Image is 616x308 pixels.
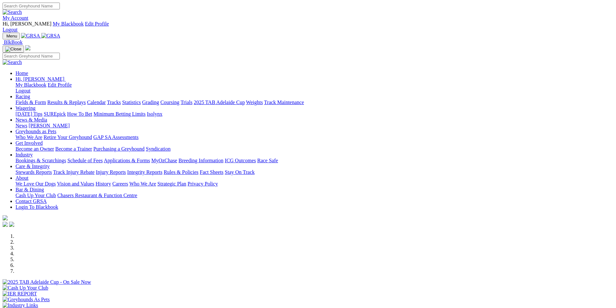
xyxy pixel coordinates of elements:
a: Injury Reports [96,169,126,175]
a: Bar & Dining [16,187,44,192]
a: Minimum Betting Limits [93,111,146,117]
a: Who We Are [129,181,156,186]
a: GAP SA Assessments [93,134,139,140]
a: Results & Replays [47,100,86,105]
a: Stay On Track [225,169,254,175]
a: Racing [16,94,30,99]
img: 2025 TAB Adelaide Cup - On Sale Now [3,279,91,285]
a: Weights [246,100,263,105]
span: Hi, [PERSON_NAME] [16,76,64,82]
a: My Account [3,15,28,21]
a: My Blackbook [53,21,84,27]
img: Close [5,47,21,52]
a: Greyhounds as Pets [16,129,56,134]
a: Get Involved [16,140,43,146]
a: Isolynx [147,111,162,117]
a: ICG Outcomes [225,158,256,163]
button: Toggle navigation [3,46,24,53]
a: News [16,123,27,128]
a: Rules & Policies [164,169,199,175]
input: Search [3,53,60,59]
a: Edit Profile [48,82,72,88]
img: Cash Up Your Club [3,285,48,291]
div: Greyhounds as Pets [16,134,613,140]
div: Get Involved [16,146,613,152]
a: [PERSON_NAME] [28,123,70,128]
a: Home [16,70,28,76]
a: Bookings & Scratchings [16,158,66,163]
input: Search [3,3,60,9]
img: Search [3,9,22,15]
a: Race Safe [257,158,278,163]
div: Industry [16,158,613,164]
a: [DATE] Tips [16,111,42,117]
a: Retire Your Greyhound [44,134,92,140]
a: Become a Trainer [55,146,92,152]
a: 2025 TAB Adelaide Cup [194,100,245,105]
a: Care & Integrity [16,164,50,169]
span: BlkBook [4,39,23,45]
div: Racing [16,100,613,105]
a: Fact Sheets [200,169,223,175]
button: Toggle navigation [3,33,20,39]
a: Industry [16,152,33,157]
a: History [95,181,111,186]
a: Trials [180,100,192,105]
img: logo-grsa-white.png [3,215,8,220]
a: Vision and Values [57,181,94,186]
a: News & Media [16,117,47,122]
a: Coursing [160,100,179,105]
a: Track Maintenance [264,100,304,105]
img: Search [3,59,22,65]
a: Logout [3,27,17,32]
a: Syndication [146,146,170,152]
a: Integrity Reports [127,169,162,175]
a: Wagering [16,105,36,111]
a: Fields & Form [16,100,46,105]
img: GRSA [41,33,60,39]
a: Hi, [PERSON_NAME] [16,76,66,82]
a: Who We Are [16,134,42,140]
a: How To Bet [67,111,92,117]
a: Logout [16,88,30,93]
a: Purchasing a Greyhound [93,146,145,152]
a: Contact GRSA [16,198,47,204]
a: Tracks [107,100,121,105]
a: About [16,175,28,181]
a: Breeding Information [178,158,223,163]
a: Stewards Reports [16,169,52,175]
img: IER REPORT [3,291,37,297]
a: Become an Owner [16,146,54,152]
a: SUREpick [44,111,66,117]
a: My Blackbook [16,82,47,88]
a: Careers [112,181,128,186]
img: GRSA [21,33,40,39]
a: Chasers Restaurant & Function Centre [57,193,137,198]
a: Cash Up Your Club [16,193,56,198]
div: About [16,181,613,187]
a: Schedule of Fees [67,158,103,163]
a: MyOzChase [151,158,177,163]
a: Grading [142,100,159,105]
img: Greyhounds As Pets [3,297,50,303]
a: Strategic Plan [157,181,186,186]
div: Hi, [PERSON_NAME] [16,82,613,94]
a: Statistics [122,100,141,105]
div: Wagering [16,111,613,117]
a: Edit Profile [85,21,109,27]
div: News & Media [16,123,613,129]
a: Calendar [87,100,106,105]
div: Care & Integrity [16,169,613,175]
a: We Love Our Dogs [16,181,56,186]
div: Bar & Dining [16,193,613,198]
img: logo-grsa-white.png [25,45,30,50]
img: facebook.svg [3,222,8,227]
a: Login To Blackbook [16,204,58,210]
a: Track Injury Rebate [53,169,94,175]
span: Hi, [PERSON_NAME] [3,21,51,27]
a: Applications & Forms [104,158,150,163]
a: Privacy Policy [188,181,218,186]
a: BlkBook [3,39,23,45]
div: My Account [3,21,613,33]
span: Menu [6,34,17,38]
